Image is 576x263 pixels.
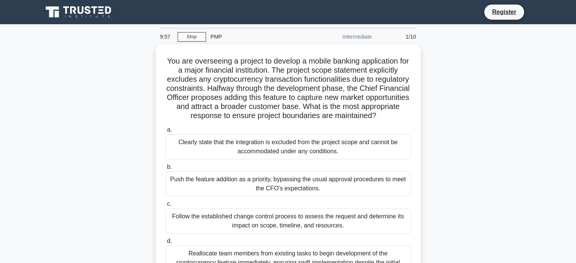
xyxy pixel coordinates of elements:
div: PMP [206,29,310,44]
div: Clearly state that the integration is excluded from the project scope and cannot be accommodated ... [165,134,411,159]
h5: You are overseeing a project to develop a mobile banking application for a major financial instit... [165,56,412,121]
span: b. [167,163,172,170]
div: 1/10 [376,29,421,44]
div: Intermediate [310,29,376,44]
span: d. [167,238,172,244]
div: 9:57 [156,29,178,44]
span: c. [167,201,172,207]
a: Stop [178,32,206,42]
div: Follow the established change control process to assess the request and determine its impact on s... [165,209,411,233]
a: Register [487,7,521,17]
div: Push the feature addition as a priority, bypassing the usual approval procedures to meet the CFO'... [165,171,411,196]
span: a. [167,126,172,133]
